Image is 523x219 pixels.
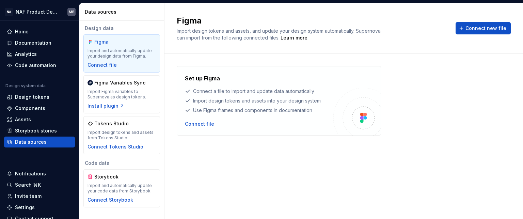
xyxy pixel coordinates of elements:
[83,34,160,73] a: FigmaImport and automatically update your design data from Figma.Connect file
[94,38,127,45] div: Figma
[94,173,127,180] div: Storybook
[88,89,156,100] div: Import Figma variables to Supernova as design tokens.
[16,9,59,15] div: NAF Product Design
[4,179,75,190] button: Search ⌘K
[88,197,133,203] button: Connect Storybook
[83,25,160,32] div: Design data
[15,139,47,145] div: Data sources
[185,74,220,82] h4: Set up Figma
[5,8,13,16] div: NA
[88,48,156,59] div: Import and automatically update your design data from Figma.
[15,62,56,69] div: Code automation
[4,137,75,147] a: Data sources
[4,103,75,114] a: Components
[4,92,75,103] a: Design tokens
[1,4,78,19] button: NANAF Product DesignMB
[83,75,160,113] a: Figma Variables SyncImport Figma variables to Supernova as design tokens.Install plugin
[4,191,75,202] a: Invite team
[69,9,75,15] div: MB
[88,143,143,150] button: Connect Tokens Studio
[177,15,447,26] h2: Figma
[15,127,57,134] div: Storybook stories
[15,105,45,112] div: Components
[4,26,75,37] a: Home
[15,182,41,188] div: Search ⌘K
[185,107,333,114] div: Use Figma frames and components in documentation
[94,120,129,127] div: Tokens Studio
[465,25,506,32] span: Connect new file
[15,51,37,58] div: Analytics
[88,130,156,141] div: Import design tokens and assets from Tokens Studio
[4,202,75,213] a: Settings
[15,204,35,211] div: Settings
[15,170,46,177] div: Notifications
[185,121,214,127] button: Connect file
[4,60,75,71] a: Code automation
[185,88,333,95] div: Connect a file to import and update data automatically
[15,193,42,200] div: Invite team
[88,183,156,194] div: Import and automatically update your code data from Storybook.
[4,125,75,136] a: Storybook stories
[4,49,75,60] a: Analytics
[15,94,49,100] div: Design tokens
[281,34,307,41] a: Learn more
[5,83,46,89] div: Design system data
[280,35,308,41] span: .
[15,116,31,123] div: Assets
[83,169,160,207] a: StorybookImport and automatically update your code data from Storybook.Connect Storybook
[4,114,75,125] a: Assets
[94,79,145,86] div: Figma Variables Sync
[15,28,29,35] div: Home
[88,103,125,109] button: Install plugin
[15,40,51,46] div: Documentation
[4,168,75,179] button: Notifications
[177,28,382,41] span: Import design tokens and assets, and update your design system automatically. Supernova can impor...
[185,97,333,104] div: Import design tokens and assets into your design system
[4,37,75,48] a: Documentation
[88,62,117,68] button: Connect file
[83,116,160,154] a: Tokens StudioImport design tokens and assets from Tokens StudioConnect Tokens Studio
[85,9,161,15] div: Data sources
[456,22,511,34] button: Connect new file
[83,160,160,167] div: Code data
